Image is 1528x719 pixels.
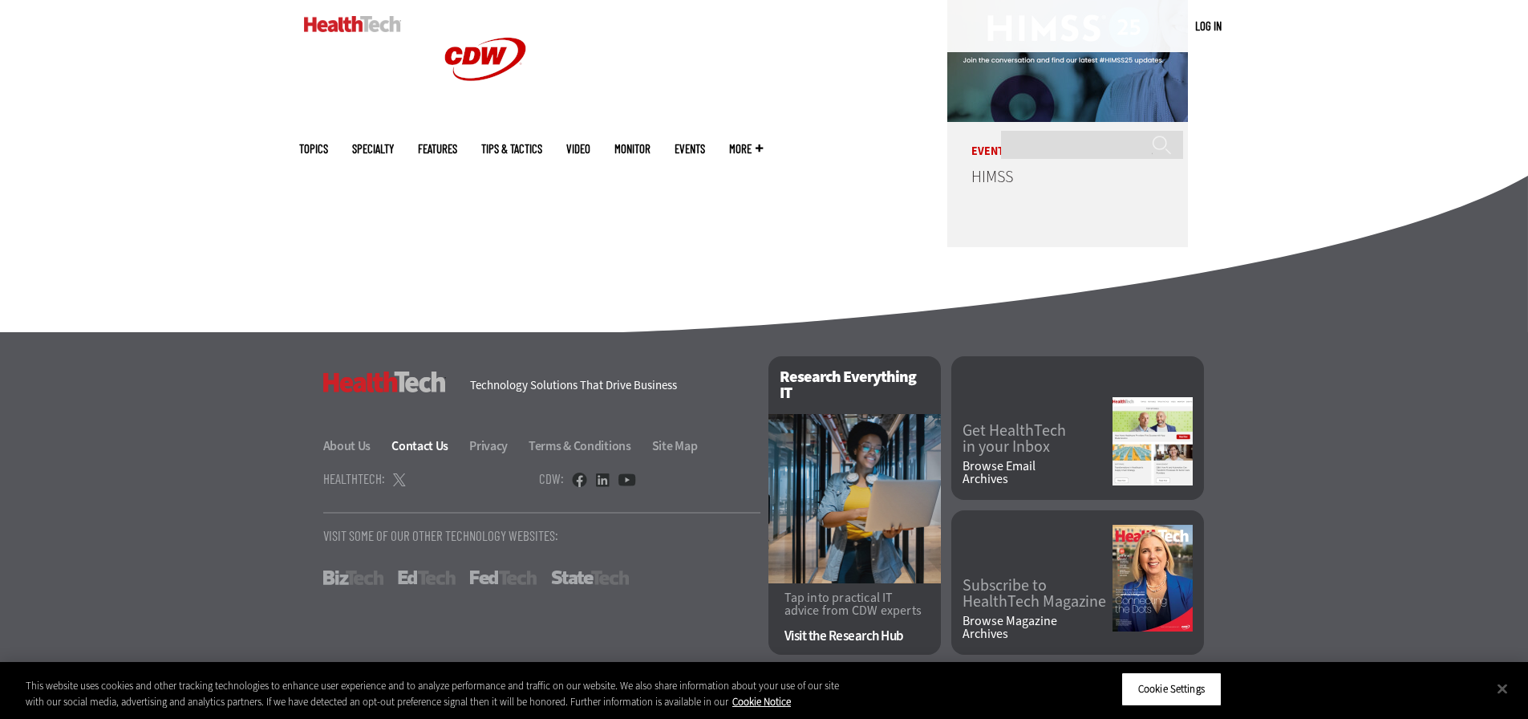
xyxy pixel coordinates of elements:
[551,571,629,585] a: StateTech
[470,571,537,585] a: FedTech
[566,143,590,155] a: Video
[963,460,1113,485] a: Browse EmailArchives
[304,16,401,32] img: Home
[323,571,383,585] a: BizTech
[323,437,390,454] a: About Us
[963,615,1113,640] a: Browse MagazineArchives
[963,578,1113,610] a: Subscribe toHealthTech Magazine
[614,143,651,155] a: MonITor
[963,423,1113,455] a: Get HealthTechin your Inbox
[1121,672,1222,706] button: Cookie Settings
[323,372,446,392] h3: HealthTech
[299,143,328,155] span: Topics
[323,529,760,542] p: Visit Some Of Our Other Technology Websites:
[729,143,763,155] span: More
[784,629,925,643] a: Visit the Research Hub
[947,122,1188,157] p: Event
[529,437,650,454] a: Terms & Conditions
[391,437,467,454] a: Contact Us
[323,472,385,485] h4: HealthTech:
[418,143,457,155] a: Features
[1485,671,1520,706] button: Close
[1195,18,1222,35] div: User menu
[768,356,941,414] h2: Research Everything IT
[398,571,456,585] a: EdTech
[352,143,394,155] span: Specialty
[1113,525,1193,632] img: Summer 2025 cover
[425,106,545,123] a: CDW
[784,591,925,617] p: Tap into practical IT advice from CDW experts
[1113,397,1193,485] img: newsletter screenshot
[539,472,564,485] h4: CDW:
[469,437,526,454] a: Privacy
[732,695,791,709] a: More information about your privacy
[1195,18,1222,33] a: Log in
[26,678,841,709] div: This website uses cookies and other tracking technologies to enhance user experience and to analy...
[675,143,705,155] a: Events
[481,143,542,155] a: Tips & Tactics
[971,166,1013,188] a: HIMSS
[470,380,748,392] h4: Technology Solutions That Drive Business
[652,437,698,454] a: Site Map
